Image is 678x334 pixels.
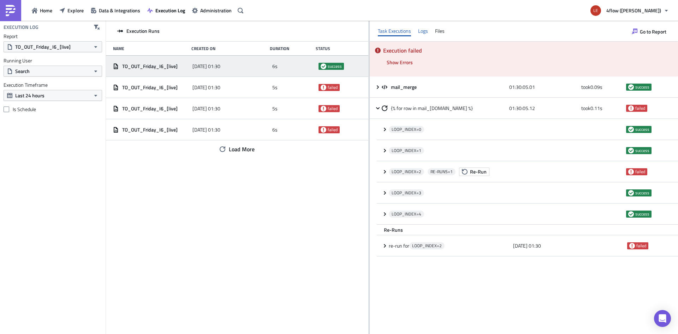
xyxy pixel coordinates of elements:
[321,63,326,69] span: success
[316,46,358,51] div: Status
[635,84,649,90] span: success
[4,57,102,64] label: Running User
[606,7,661,14] span: 4flow ([PERSON_NAME])
[328,63,342,69] span: success
[418,26,428,36] div: Logs
[272,127,278,133] span: 6s
[392,190,421,196] span: LOOP_INDEX= 3
[513,243,541,249] span: [DATE] 01:30
[328,106,338,111] span: failed
[4,90,102,101] button: Last 24 hours
[15,67,30,75] span: Search
[191,46,266,51] div: Created On
[200,7,232,14] span: Administration
[391,84,418,90] span: mail_merge
[635,148,649,153] span: success
[321,106,326,111] span: failed
[392,148,421,153] span: LOOP_INDEX= 1
[229,145,255,153] span: Load More
[391,105,473,111] span: {% for row in mail_[DOMAIN_NAME] %}
[192,127,220,133] span: [DATE] 01:30
[392,169,421,175] span: LOOP_INDEX= 2
[270,46,312,51] div: Duration
[126,28,160,34] span: Execution Runs
[91,22,102,32] button: Clear filters
[509,102,578,115] div: 01:30:05.12
[4,24,38,30] h4: Execution Log
[192,84,220,91] span: [DATE] 01:30
[635,211,649,217] span: success
[4,106,102,113] label: Is Schedule
[5,5,16,16] img: PushMetrics
[628,169,634,175] span: failed
[122,63,178,69] span: TO_OUT_Friday_I6_[live]
[387,59,413,66] span: Show Errors
[383,48,673,53] h5: Execution failed
[459,168,489,176] button: Re-Run
[470,168,487,175] span: Re-Run
[635,127,649,132] span: success
[4,66,102,77] button: Search
[328,85,338,90] span: failed
[635,105,645,111] span: failed
[581,81,623,93] div: took 0.09 s
[56,5,87,16] button: Explore
[272,105,278,112] span: 5s
[392,211,421,217] span: LOOP_INDEX= 4
[635,190,649,196] span: success
[654,310,671,327] div: Open Intercom Messenger
[155,7,185,14] span: Execution Log
[377,225,678,235] div: Re-Runs
[99,7,140,14] span: Data & Integrations
[321,85,326,90] span: failed
[586,3,673,18] button: 4flow ([PERSON_NAME])
[628,190,634,196] span: success
[28,5,56,16] button: Home
[192,105,220,112] span: [DATE] 01:30
[15,43,71,50] span: TO_OUT_Friday_I6_[live]
[640,28,666,35] span: Go to Report
[272,63,278,69] span: 6s
[122,105,178,112] span: TO_OUT_Friday_I6_[live]
[392,127,421,132] span: LOOP_INDEX= 0
[87,5,144,16] button: Data & Integrations
[629,243,635,249] span: failed
[328,127,338,133] span: failed
[412,243,442,249] span: LOOP_INDEX= 2
[4,41,102,52] button: TO_OUT_Friday_I6_[live]
[590,5,602,17] img: Avatar
[378,26,411,36] div: Task Executions
[214,142,260,156] button: Load More
[636,243,646,249] span: failed
[628,105,634,111] span: failed
[122,84,178,91] span: TO_OUT_Friday_I6_[live]
[628,84,634,90] span: success
[321,127,326,133] span: failed
[435,26,445,36] div: Files
[67,7,84,14] span: Explore
[628,127,634,132] span: success
[4,82,102,88] label: Execution Timeframe
[430,169,453,175] span: RE-RUNS= 1
[122,127,178,133] span: TO_OUT_Friday_I6_[live]
[635,169,645,175] span: failed
[628,148,634,153] span: success
[509,81,578,93] div: 01:30:05.01
[272,84,278,91] span: 5s
[113,46,188,51] div: Name
[40,7,52,14] span: Home
[389,243,409,249] span: re-run for
[189,5,235,16] button: Administration
[15,92,44,99] span: Last 24 hours
[4,33,102,40] label: Report
[383,57,416,68] button: Show Errors
[192,63,220,69] span: [DATE] 01:30
[628,26,670,37] button: Go to Report
[628,211,634,217] span: success
[144,5,189,16] button: Execution Log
